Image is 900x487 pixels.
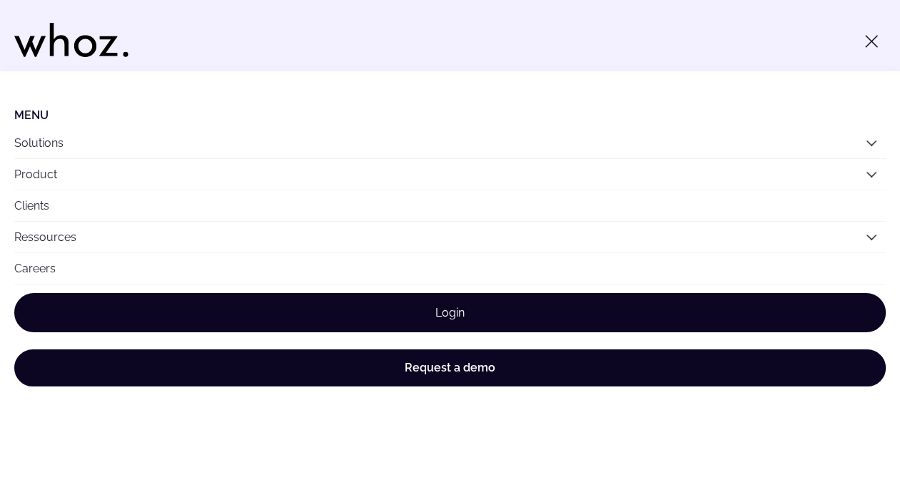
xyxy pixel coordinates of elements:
a: Ressources [14,230,76,244]
button: Solutions [14,128,886,158]
button: Toggle menu [857,27,886,56]
li: Menu [14,108,886,122]
button: Ressources [14,222,886,252]
a: Product [14,168,57,181]
a: Careers [14,253,886,284]
iframe: Chatbot [806,393,880,467]
a: Clients [14,190,886,221]
a: Request a demo [14,349,886,386]
a: Login [14,293,886,332]
button: Product [14,159,886,190]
